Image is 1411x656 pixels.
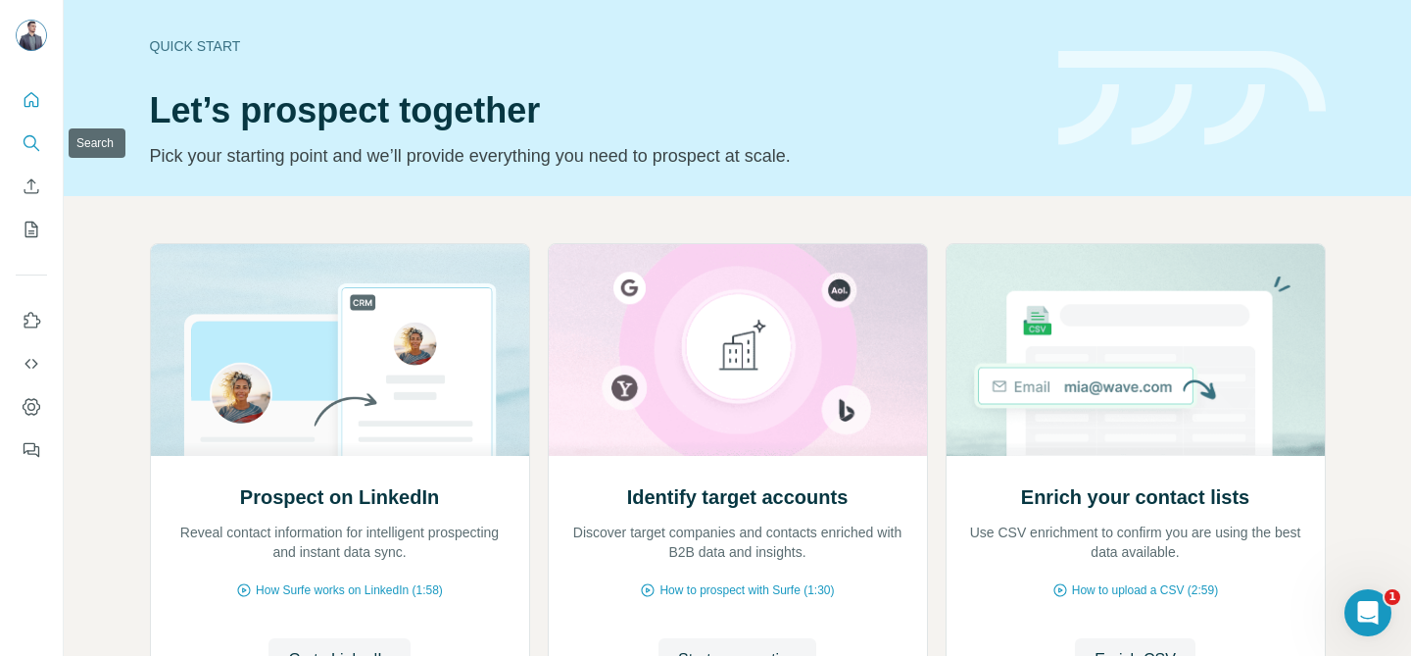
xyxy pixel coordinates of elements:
[659,581,834,599] span: How to prospect with Surfe (1:30)
[150,142,1035,170] p: Pick your starting point and we’ll provide everything you need to prospect at scale.
[1072,581,1218,599] span: How to upload a CSV (2:59)
[548,244,928,456] img: Identify target accounts
[16,303,47,338] button: Use Surfe on LinkedIn
[240,483,439,511] h2: Prospect on LinkedIn
[1021,483,1249,511] h2: Enrich your contact lists
[16,169,47,204] button: Enrich CSV
[16,82,47,118] button: Quick start
[150,36,1035,56] div: Quick start
[16,389,47,425] button: Dashboard
[256,581,443,599] span: How Surfe works on LinkedIn (1:58)
[1344,589,1391,636] iframe: Intercom live chat
[16,126,47,161] button: Search
[1385,589,1400,605] span: 1
[1058,51,1326,146] img: banner
[16,432,47,468] button: Feedback
[16,20,47,51] img: Avatar
[150,244,530,456] img: Prospect on LinkedIn
[170,523,510,562] p: Reveal contact information for intelligent prospecting and instant data sync.
[568,523,907,562] p: Discover target companies and contacts enriched with B2B data and insights.
[627,483,849,511] h2: Identify target accounts
[966,523,1305,562] p: Use CSV enrichment to confirm you are using the best data available.
[946,244,1326,456] img: Enrich your contact lists
[16,212,47,247] button: My lists
[16,346,47,381] button: Use Surfe API
[150,91,1035,130] h1: Let’s prospect together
